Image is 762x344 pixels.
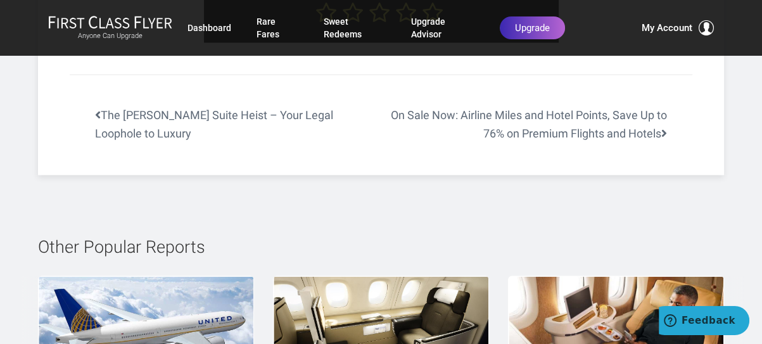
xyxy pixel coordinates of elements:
button: My Account [642,20,714,35]
a: The [PERSON_NAME] Suite Heist – Your Legal Loophole to Luxury [70,106,381,143]
a: Sweet Redeems [324,10,385,46]
span: My Account [642,20,692,35]
a: Rare Fares [257,10,298,46]
a: First Class FlyerAnyone Can Upgrade [48,15,172,41]
iframe: Opens a widget where you can find more information [659,306,749,338]
img: First Class Flyer [48,15,172,29]
a: Dashboard [187,16,231,39]
a: Upgrade Advisor [411,10,474,46]
small: Anyone Can Upgrade [48,32,172,41]
a: Upgrade [500,16,565,39]
h2: Other Popular Reports [38,238,724,257]
a: On Sale Now: Airline Miles and Hotel Points, Save Up to 76% on Premium Flights and Hotels [381,106,692,143]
